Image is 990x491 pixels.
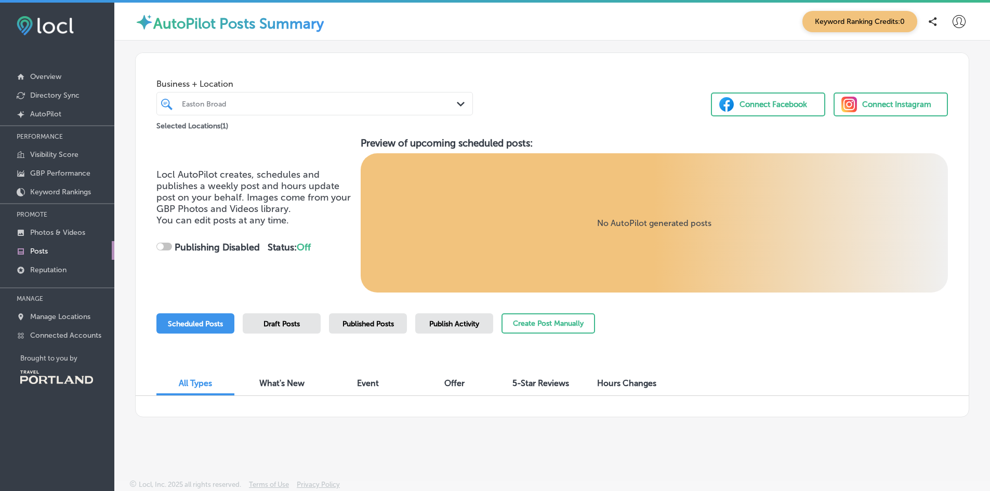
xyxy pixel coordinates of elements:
span: All Types [179,378,212,388]
p: Visibility Score [30,150,78,159]
p: Keyword Rankings [30,188,91,196]
p: Connected Accounts [30,331,101,340]
p: Directory Sync [30,91,80,100]
span: Published Posts [342,320,394,328]
button: Connect Facebook [711,92,825,116]
span: 5-Star Reviews [512,378,569,388]
span: Hours Changes [597,378,656,388]
p: Locl, Inc. 2025 all rights reserved. [139,481,241,488]
span: Event [357,378,379,388]
span: You can edit posts at any time. [156,215,289,226]
span: Business + Location [156,79,473,89]
button: Create Post Manually [501,313,595,334]
p: Photos & Videos [30,228,85,237]
p: Selected Locations ( 1 ) [156,117,228,130]
span: What's New [259,378,305,388]
p: Overview [30,72,61,81]
p: Manage Locations [30,312,90,321]
p: GBP Performance [30,169,90,178]
label: AutoPilot Posts Summary [153,15,324,32]
p: AutoPilot [30,110,61,118]
img: fda3e92497d09a02dc62c9cd864e3231.png [17,16,74,35]
p: Reputation [30,266,67,274]
button: Connect Instagram [834,92,948,116]
span: Keyword Ranking Credits: 0 [802,11,917,32]
span: Draft Posts [263,320,300,328]
span: Off [297,242,311,253]
p: Posts [30,247,48,256]
div: Connect Facebook [740,97,807,112]
p: Brought to you by [20,354,114,362]
div: Easton Broad [182,99,458,108]
strong: Publishing Disabled [175,242,260,253]
img: Travel Portland [20,370,93,384]
span: Offer [444,378,465,388]
div: Connect Instagram [862,97,931,112]
p: No AutoPilot generated posts [597,218,711,228]
span: Scheduled Posts [168,320,223,328]
h3: Preview of upcoming scheduled posts: [361,137,948,149]
span: Publish Activity [429,320,479,328]
strong: Status: [268,242,311,253]
img: autopilot-icon [135,13,153,31]
span: Locl AutoPilot creates, schedules and publishes a weekly post and hours update post on your behal... [156,169,351,215]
